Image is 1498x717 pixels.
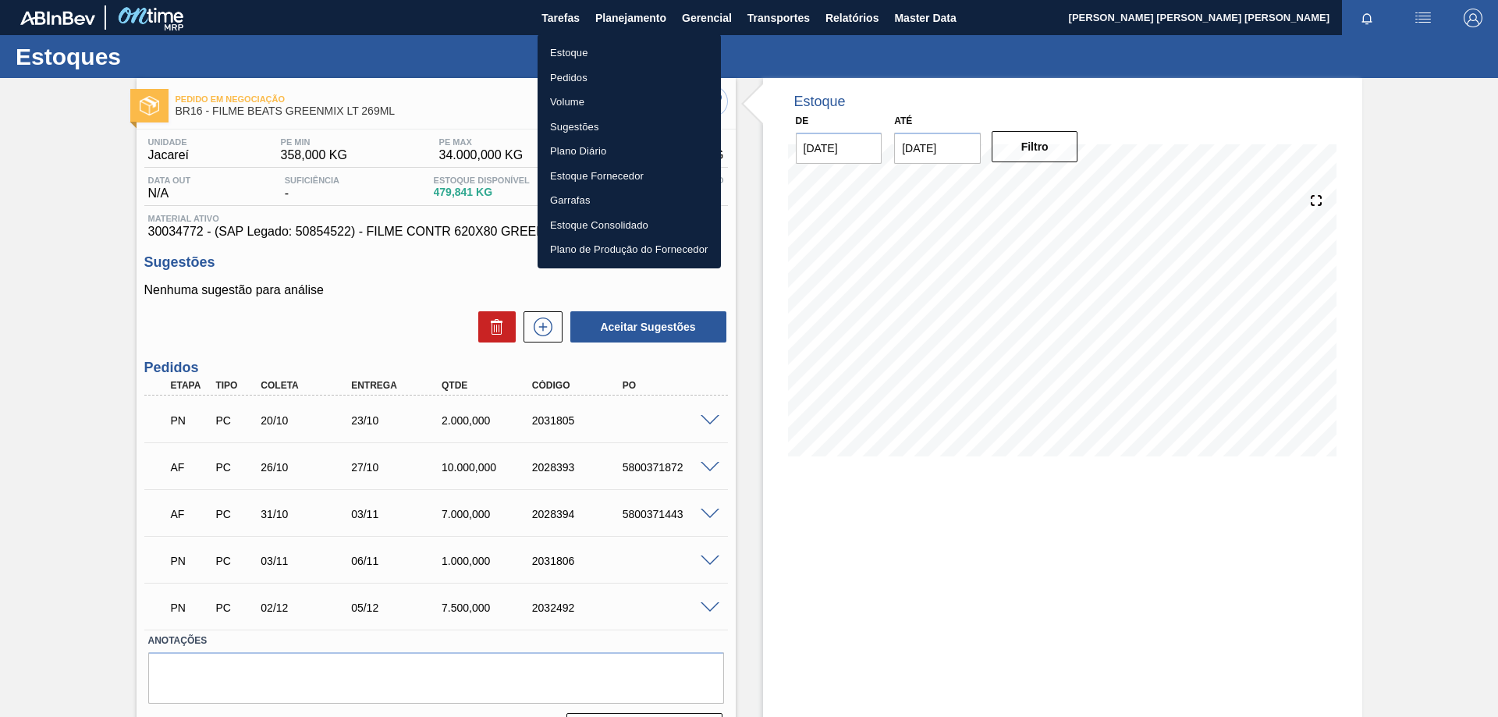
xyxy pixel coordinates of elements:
a: Estoque Fornecedor [538,164,721,189]
a: Sugestões [538,115,721,140]
a: Estoque Consolidado [538,213,721,238]
a: Estoque [538,41,721,66]
a: Pedidos [538,66,721,91]
a: Plano de Produção do Fornecedor [538,237,721,262]
a: Plano Diário [538,139,721,164]
a: Volume [538,90,721,115]
a: Garrafas [538,188,721,213]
